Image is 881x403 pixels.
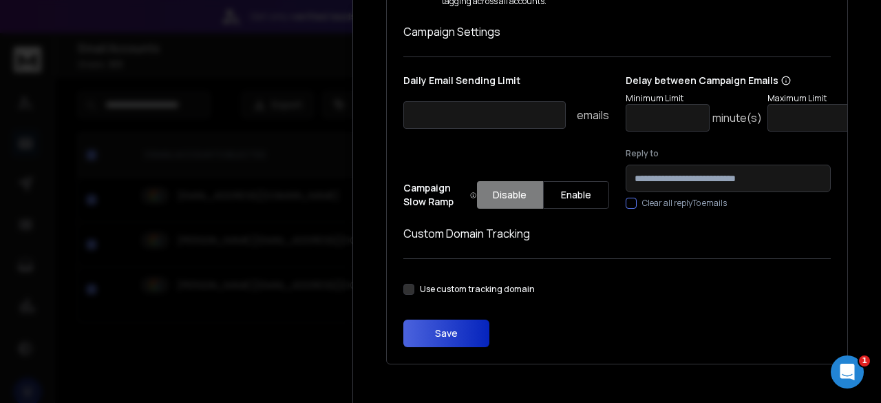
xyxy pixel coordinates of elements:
[403,181,477,209] p: Campaign Slow Ramp
[543,181,609,209] button: Enable
[403,74,609,93] p: Daily Email Sending Limit
[626,148,831,159] label: Reply to
[831,355,864,389] iframe: Intercom live chat
[403,225,831,242] h1: Custom Domain Tracking
[477,181,543,209] button: Disable
[577,107,609,123] p: emails
[859,355,870,366] span: 1
[403,320,489,347] button: Save
[420,284,535,295] label: Use custom tracking domain
[712,110,762,126] p: minute(s)
[403,23,831,40] h1: Campaign Settings
[626,93,762,104] p: Minimum Limit
[642,198,727,209] label: Clear all replyTo emails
